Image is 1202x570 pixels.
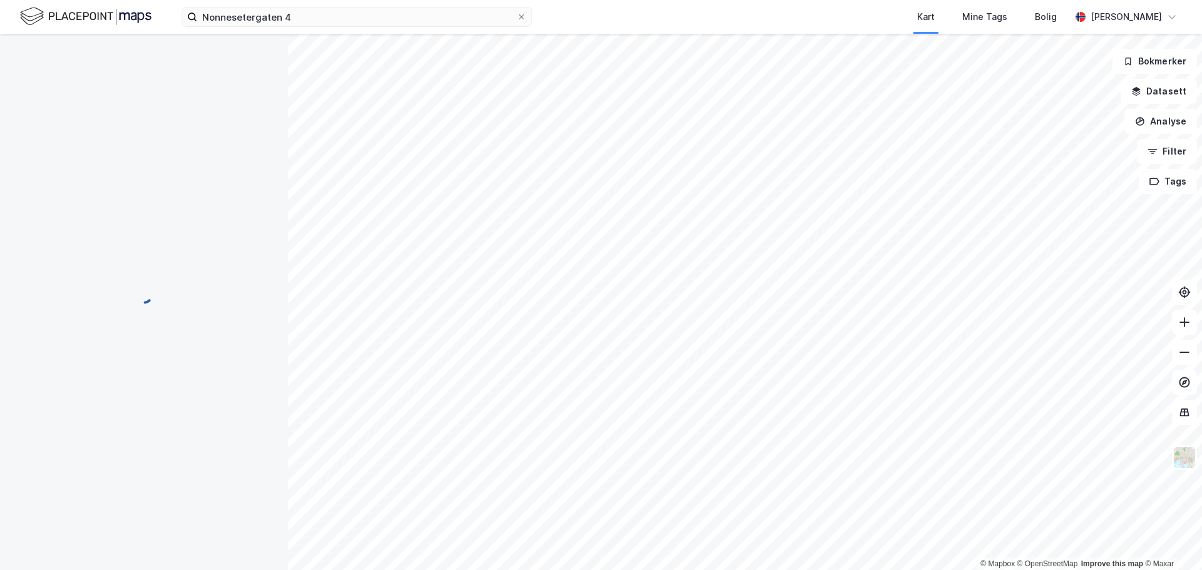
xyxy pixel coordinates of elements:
[1124,109,1197,134] button: Analyse
[197,8,516,26] input: Søk på adresse, matrikkel, gårdeiere, leietakere eller personer
[1139,510,1202,570] div: Kontrollprogram for chat
[1081,559,1143,568] a: Improve this map
[1121,79,1197,104] button: Datasett
[1137,139,1197,164] button: Filter
[1035,9,1057,24] div: Bolig
[1139,510,1202,570] iframe: Chat Widget
[1139,169,1197,194] button: Tags
[1173,445,1196,469] img: Z
[917,9,935,24] div: Kart
[20,6,152,28] img: logo.f888ab2527a4732fd821a326f86c7f29.svg
[1112,49,1197,74] button: Bokmerker
[1017,559,1078,568] a: OpenStreetMap
[134,285,154,305] img: spinner.a6d8c91a73a9ac5275cf975e30b51cfb.svg
[1091,9,1162,24] div: [PERSON_NAME]
[980,559,1015,568] a: Mapbox
[962,9,1007,24] div: Mine Tags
